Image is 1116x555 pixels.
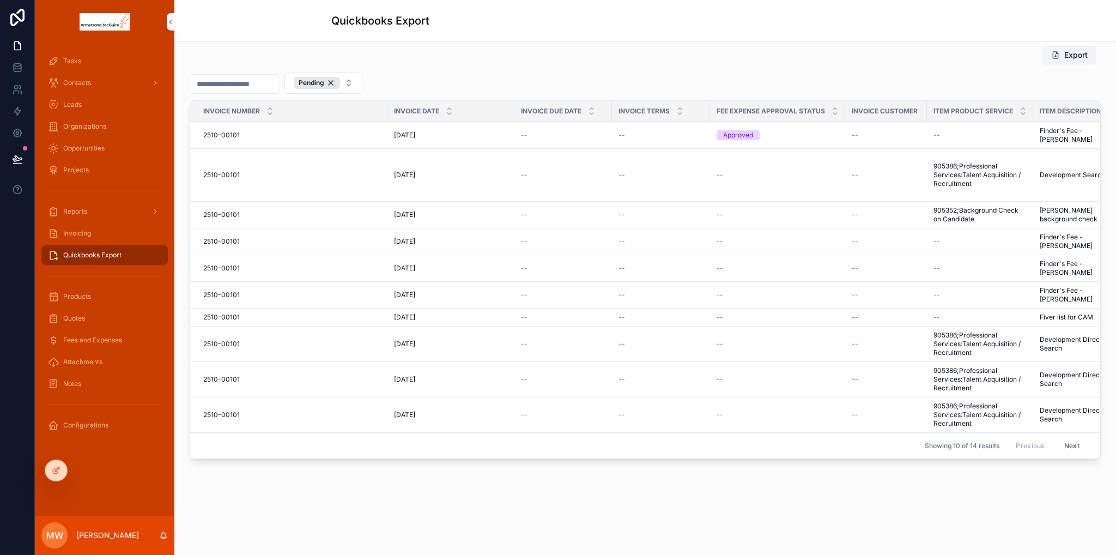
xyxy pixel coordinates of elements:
span: -- [618,264,625,273]
span: -- [852,375,858,384]
a: -- [618,340,703,348]
span: -- [717,375,723,384]
span: [DATE] [394,131,415,140]
span: 2510-00101 [203,291,240,299]
a: -- [521,313,605,322]
span: 2510-00101 [203,340,240,348]
span: 2510-00101 [203,264,240,273]
span: -- [521,264,527,273]
a: Opportunities [41,138,168,158]
span: -- [933,291,940,299]
a: -- [717,375,839,384]
a: Reports [41,202,168,221]
a: [DATE] [394,291,508,299]
a: Contacts [41,73,168,93]
a: -- [618,171,703,179]
span: -- [618,237,625,246]
span: -- [618,171,625,179]
a: -- [618,411,703,419]
span: -- [852,237,858,246]
a: -- [852,264,920,273]
span: Configurations [63,421,108,430]
span: Showing 10 of 14 results [925,442,999,450]
div: Pending [294,77,340,89]
a: -- [618,210,703,219]
span: [DATE] [394,313,415,322]
a: -- [717,264,839,273]
a: -- [521,264,605,273]
a: Fees and Expenses [41,330,168,350]
a: -- [521,291,605,299]
span: Invoice Number [203,107,260,116]
span: 2510-00101 [203,131,240,140]
a: -- [618,264,703,273]
span: -- [717,313,723,322]
span: -- [852,340,858,348]
span: Fees and Expenses [63,336,122,345]
a: Attachments [41,352,168,372]
a: -- [521,131,605,140]
span: -- [521,171,527,179]
a: -- [521,340,605,348]
a: Projects [41,160,168,180]
span: Products [63,292,91,301]
span: 2510-00101 [203,210,240,219]
span: -- [933,264,940,273]
a: -- [618,131,703,140]
a: 905386;Professional Services:Talent Acquisition / Recruitment [933,162,1027,188]
a: 2510-00101 [203,411,381,419]
a: [DATE] [394,237,508,246]
span: -- [521,210,527,219]
a: -- [717,291,839,299]
a: -- [521,171,605,179]
span: -- [933,131,940,140]
a: Products [41,287,168,306]
span: -- [717,291,723,299]
a: 2510-00101 [203,237,381,246]
span: Development Search [1040,171,1105,179]
span: -- [521,313,527,322]
a: -- [618,313,703,322]
a: -- [852,411,920,419]
span: 2510-00101 [203,375,240,384]
button: Next [1057,437,1087,454]
a: -- [933,264,1027,273]
span: Attachments [63,358,102,366]
a: -- [521,210,605,219]
span: [DATE] [394,291,415,299]
span: Invoice Terms [618,107,670,116]
span: -- [933,313,940,322]
a: -- [618,291,703,299]
span: 905352;Background Check on Candidate [933,206,1027,224]
a: -- [717,411,839,419]
a: 2510-00101 [203,171,381,179]
a: -- [852,340,920,348]
span: Quotes [63,314,85,323]
p: [PERSON_NAME] [76,530,139,541]
span: [DATE] [394,210,415,219]
span: -- [521,237,527,246]
a: -- [717,313,839,322]
span: -- [852,131,858,140]
a: -- [933,313,1027,322]
a: -- [933,131,1027,140]
a: 2510-00101 [203,375,381,384]
span: -- [618,375,625,384]
span: -- [521,375,527,384]
span: Quickbooks Export [63,251,122,260]
a: 905386;Professional Services:Talent Acquisition / Recruitment [933,402,1027,428]
span: -- [717,237,723,246]
span: -- [933,237,940,246]
button: Unselect PENDING [294,77,340,89]
span: -- [852,291,858,299]
a: -- [852,375,920,384]
span: -- [521,131,527,140]
span: -- [717,411,723,419]
span: -- [618,131,625,140]
span: [DATE] [394,264,415,273]
span: Item Description [1040,107,1101,116]
span: 905386;Professional Services:Talent Acquisition / Recruitment [933,366,1027,393]
span: -- [521,411,527,419]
